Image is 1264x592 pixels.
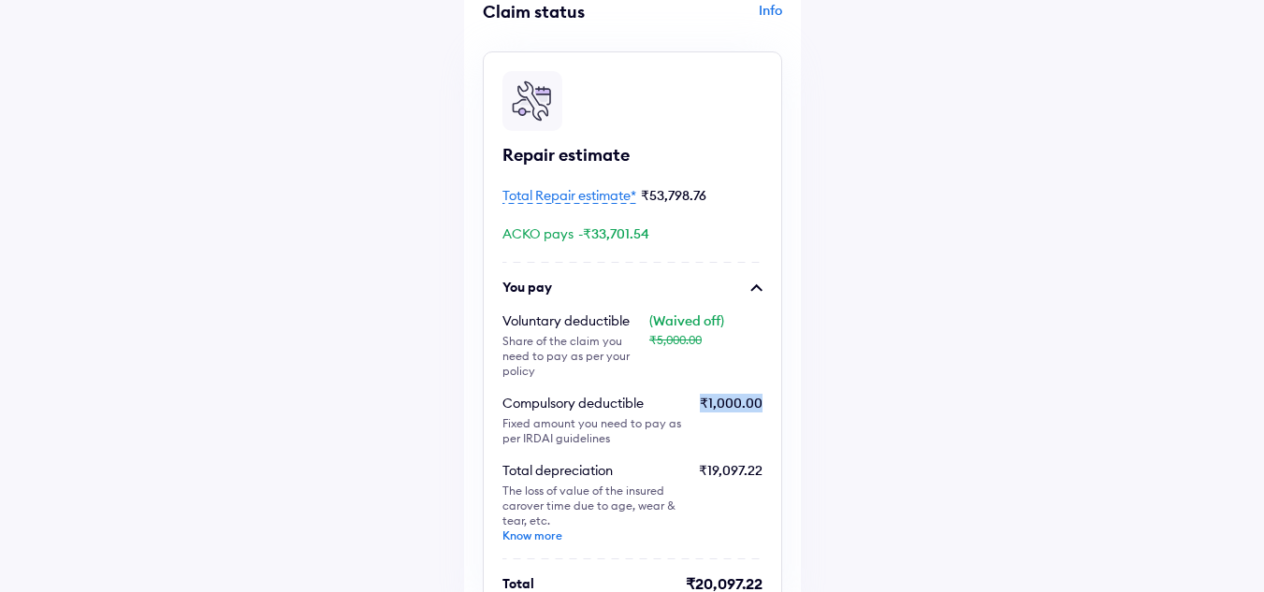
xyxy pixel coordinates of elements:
[502,187,636,204] span: Total Repair estimate*
[502,311,649,330] div: Voluntary deductible
[502,334,649,379] div: Share of the claim you need to pay as per your policy
[578,225,649,242] span: -₹33,701.54
[699,461,763,543] div: ₹19,097.22
[502,394,685,412] div: Compulsory deductible
[649,333,702,347] span: ₹5,000.00
[483,1,628,22] div: Claim status
[502,225,574,242] span: ACKO pays
[641,187,706,204] span: ₹53,798.76
[502,484,685,543] div: The loss of value of the insured car over time due to age, wear & tear, etc.
[700,394,763,446] div: ₹1,000.00
[637,1,782,36] div: Info
[502,416,685,446] div: Fixed amount you need to pay as per IRDAI guidelines
[502,144,763,166] div: Repair estimate
[502,461,685,480] div: Total depreciation
[502,278,552,296] div: You pay
[502,528,562,542] a: Know more
[649,312,724,329] span: (Waived off)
